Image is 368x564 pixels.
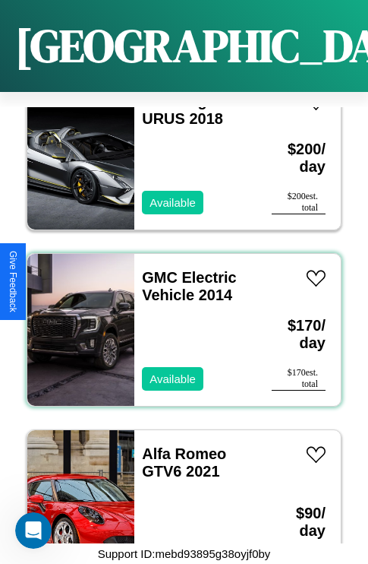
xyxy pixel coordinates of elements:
p: Support ID: mebd93895g38oyjf0by [98,543,271,564]
div: Give Feedback [8,251,18,312]
a: Alfa Romeo GTV6 2021 [142,445,226,480]
h3: $ 90 / day [272,490,326,555]
a: GMC Electric Vehicle 2014 [142,269,237,303]
p: Available [149,369,196,389]
h3: $ 200 / day [272,125,326,191]
p: Available [149,192,196,213]
a: Lamborghini URUS 2018 [142,93,234,127]
iframe: Intercom live chat [15,512,52,549]
div: $ 200 est. total [272,191,326,214]
div: $ 170 est. total [272,367,326,391]
h3: $ 170 / day [272,302,326,367]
